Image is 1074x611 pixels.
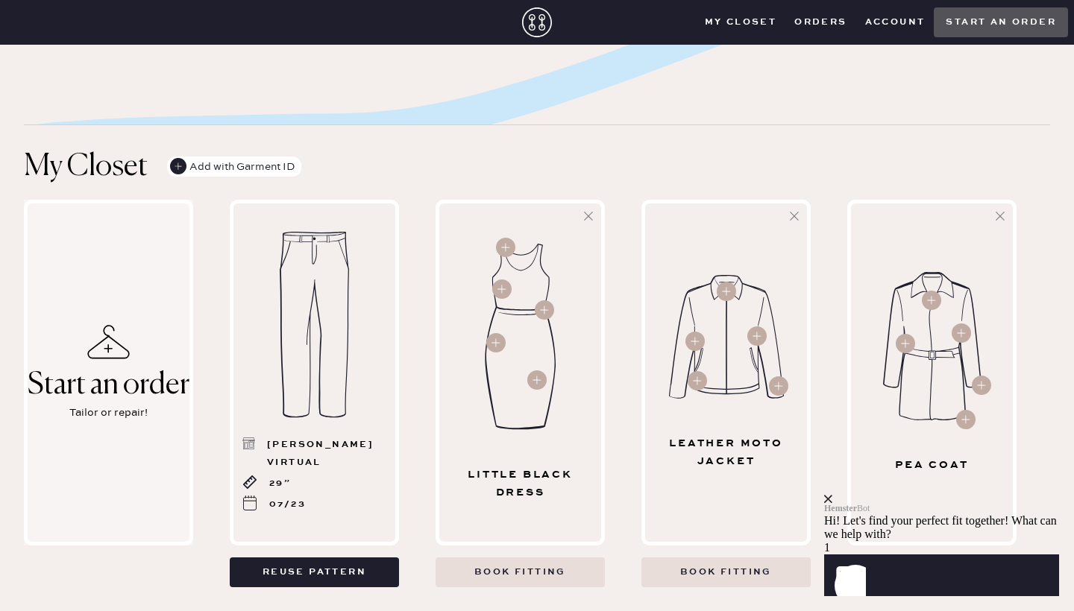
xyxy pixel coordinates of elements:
div: Tailor or repair! [69,405,148,421]
button: Book fitting [436,557,605,587]
button: Book fitting [641,557,811,587]
svg: Hide pattern [787,209,802,224]
svg: Hide pattern [993,209,1008,224]
button: My Closet [696,11,786,34]
div: 07/23 [269,496,306,513]
img: Garment image [669,275,784,399]
button: Start an order [934,7,1068,37]
button: Account [856,11,935,34]
div: Little Black Dress [446,466,595,501]
div: Add with Garment ID [170,156,295,177]
div: Leather Moto Jacket [652,434,801,470]
button: Add with Garment ID [167,156,301,177]
iframe: Front Chat [824,405,1070,608]
button: Orders [785,11,855,34]
svg: Hide pattern [581,209,596,224]
div: Faherty Virtual [267,436,386,472]
button: Reuse pattern [230,557,399,587]
div: Start an order [28,369,189,402]
img: Garment image [268,232,360,418]
h1: My Closet [24,149,148,185]
img: Garment image [883,272,982,420]
img: Garment image [482,244,559,430]
div: 29” [269,475,291,493]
